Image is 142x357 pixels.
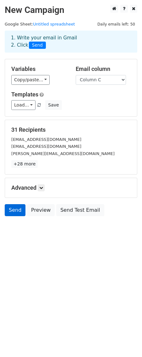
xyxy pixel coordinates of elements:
small: [PERSON_NAME][EMAIL_ADDRESS][DOMAIN_NAME] [11,151,115,156]
span: Send [29,42,46,49]
h5: Email column [76,66,131,72]
a: Untitled spreadsheet [33,22,75,26]
small: [EMAIL_ADDRESS][DOMAIN_NAME] [11,144,81,149]
h5: Advanced [11,184,131,191]
a: Load... [11,100,35,110]
h2: New Campaign [5,5,137,15]
a: Send Test Email [56,204,104,216]
a: Copy/paste... [11,75,50,85]
a: Daily emails left: 50 [95,22,137,26]
h5: 31 Recipients [11,126,131,133]
span: Daily emails left: 50 [95,21,137,28]
h5: Variables [11,66,66,72]
div: 1. Write your email in Gmail 2. Click [6,34,136,49]
a: Preview [27,204,55,216]
a: Send [5,204,25,216]
small: [EMAIL_ADDRESS][DOMAIN_NAME] [11,137,81,142]
button: Save [45,100,62,110]
div: 聊天小工具 [111,327,142,357]
a: +28 more [11,160,38,168]
small: Google Sheet: [5,22,75,26]
iframe: Chat Widget [111,327,142,357]
a: Templates [11,91,38,98]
